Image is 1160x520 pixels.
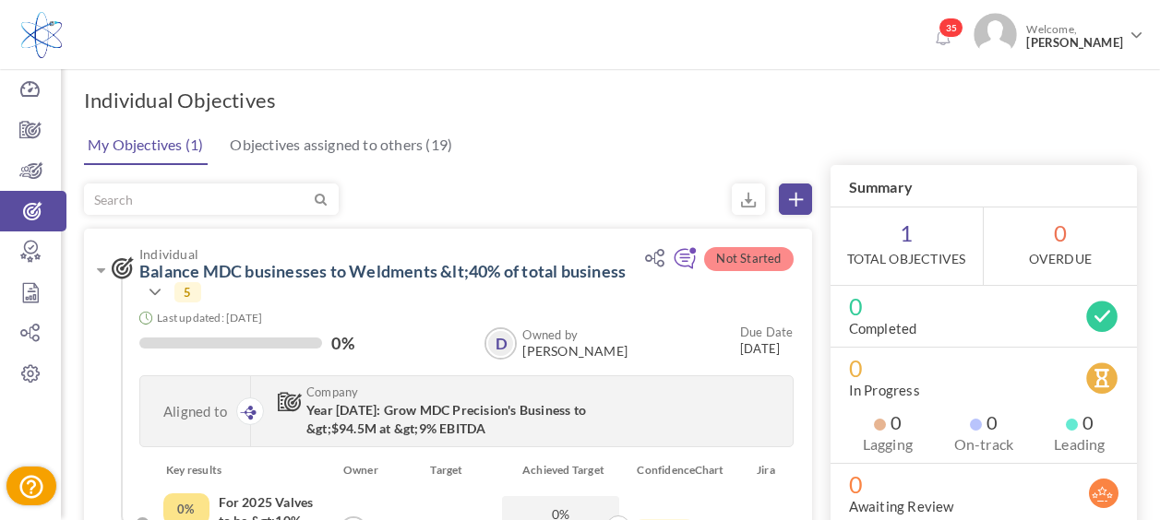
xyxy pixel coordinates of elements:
[970,413,998,431] span: 0
[945,435,1022,454] label: On-track
[225,126,457,163] a: Objectives assigned to others (19)
[1029,250,1092,268] label: OverDue
[849,497,954,515] label: Awaiting Review
[376,461,499,479] div: Target
[939,18,963,38] span: 35
[1066,413,1094,431] span: 0
[849,475,1118,493] span: 0
[874,413,902,431] span: 0
[686,461,735,479] div: Chart
[704,247,793,271] span: Not Started
[157,311,262,325] small: Last updated: [DATE]
[21,12,62,58] img: Logo
[849,297,1118,315] span: 0
[849,319,917,337] label: Completed
[331,334,353,352] label: 0%
[623,461,685,479] div: Confidence
[139,261,626,281] a: Balance MDC businesses to Weldments &lt;40% of total business
[84,88,276,113] h1: Individual Objectives
[1041,435,1118,454] label: Leading
[140,376,251,446] div: Aligned to
[306,402,586,436] span: Year [DATE]: Grow MDC Precision's Business to &gt;$94.5M at &gt;9% EBITDA
[1026,36,1123,50] span: [PERSON_NAME]
[522,344,628,359] span: [PERSON_NAME]
[139,247,637,261] span: Individual
[740,324,794,357] small: [DATE]
[486,329,515,358] a: D
[984,207,1137,285] span: 0
[174,282,200,302] span: 5
[732,183,765,215] small: Export
[831,165,1137,207] h3: Summary
[974,13,1017,56] img: Photo
[735,461,796,479] div: Jira
[83,126,208,165] a: My Objectives (1)
[740,325,794,339] small: Due Date
[847,250,965,268] label: Total Objectives
[522,327,578,342] b: Owned by
[332,461,376,479] div: Owner
[673,255,697,272] a: Add continuous feedback
[849,359,1118,377] span: 0
[831,207,983,285] span: 1
[1017,13,1128,59] span: Welcome,
[966,6,1151,60] a: Photo Welcome,[PERSON_NAME]
[306,385,636,398] span: Company
[152,461,332,479] div: Key results
[927,24,957,53] a: Notifications
[85,184,311,214] input: Search
[849,381,920,399] label: In Progress
[499,461,623,479] div: Achieved Target
[849,435,927,454] label: Lagging
[779,183,812,215] a: Create Objective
